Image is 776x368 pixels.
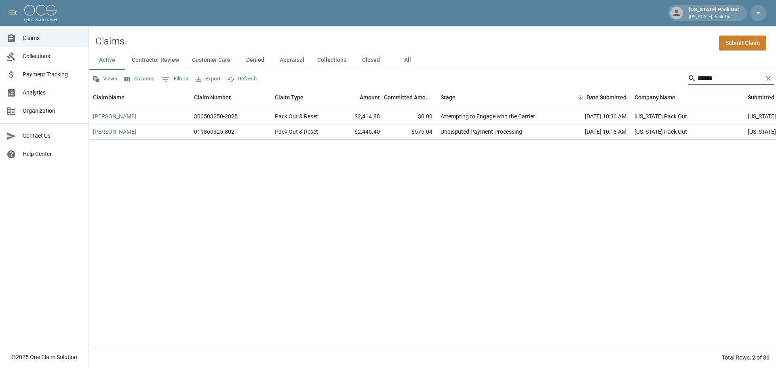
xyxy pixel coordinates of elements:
[441,128,522,136] div: Undisputed Payment Processing
[441,86,455,109] div: Stage
[360,86,380,109] div: Amount
[384,86,432,109] div: Committed Amount
[719,36,766,50] a: Submit Claim
[24,5,57,21] img: ocs-logo-white-transparent.png
[89,86,190,109] div: Claim Name
[194,112,238,120] div: 300503250-2025
[125,50,186,70] button: Contractor Review
[194,73,222,85] button: Export
[311,50,353,70] button: Collections
[11,353,77,361] div: © 2025 One Claim Solution
[95,36,124,47] h2: Claims
[630,86,744,109] div: Company Name
[275,128,318,136] div: Pack Out & Reset
[237,50,273,70] button: Denied
[273,50,311,70] button: Appraisal
[23,132,82,140] span: Contact Us
[271,86,331,109] div: Claim Type
[331,109,384,124] div: $2,414.88
[441,112,535,120] div: Attempting to Engage with the Carrier
[558,86,630,109] div: Date Submitted
[93,112,136,120] a: [PERSON_NAME]
[436,86,558,109] div: Stage
[384,124,436,140] div: $576.04
[89,50,776,70] div: dynamic tabs
[558,124,630,140] div: [DATE] 10:18 AM
[586,86,626,109] div: Date Submitted
[635,86,675,109] div: Company Name
[23,107,82,115] span: Organization
[23,88,82,97] span: Analytics
[384,109,436,124] div: $0.00
[689,14,739,21] p: [US_STATE] Pack Out
[23,34,82,42] span: Claims
[575,92,586,103] button: Sort
[5,5,21,21] button: open drawer
[389,50,426,70] button: All
[762,72,774,84] button: Clear
[190,86,271,109] div: Claim Number
[23,150,82,158] span: Help Center
[122,73,156,85] button: Select columns
[722,353,770,362] div: Total Rows: 2 of 86
[93,86,124,109] div: Claim Name
[226,73,259,85] button: Refresh
[275,86,304,109] div: Claim Type
[91,73,119,85] button: Views
[685,6,742,20] div: [US_STATE] Pack Out
[331,124,384,140] div: $2,445.40
[275,112,318,120] div: Pack Out & Reset
[688,72,774,86] div: Search
[194,128,234,136] div: 011860325-802
[194,86,231,109] div: Claim Number
[353,50,389,70] button: Closed
[186,50,237,70] button: Customer Care
[23,70,82,79] span: Payment Tracking
[635,128,687,136] div: Arizona Pack Out
[384,86,436,109] div: Committed Amount
[635,112,687,120] div: Arizona Pack Out
[331,86,384,109] div: Amount
[93,128,136,136] a: [PERSON_NAME]
[558,109,630,124] div: [DATE] 10:30 AM
[23,52,82,61] span: Collections
[89,50,125,70] button: Active
[160,73,190,86] button: Show filters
